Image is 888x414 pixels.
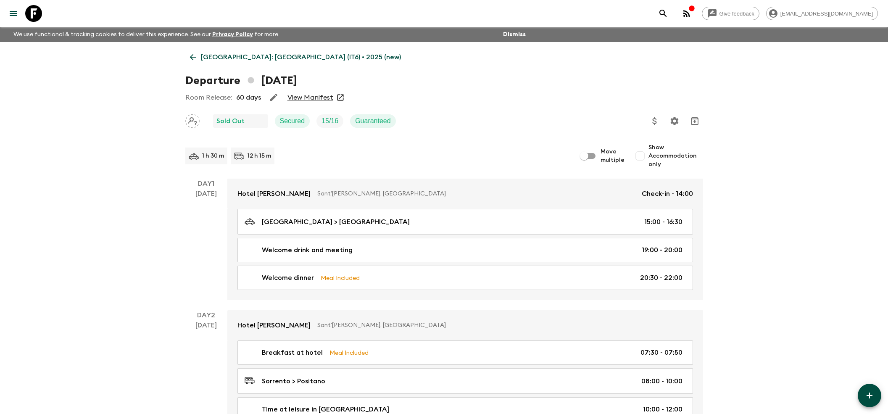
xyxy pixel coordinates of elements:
p: 15:00 - 16:30 [644,217,682,227]
a: [GEOGRAPHIC_DATA]: [GEOGRAPHIC_DATA] (IT6) • 2025 (new) [185,49,406,66]
div: Secured [275,114,310,128]
p: [GEOGRAPHIC_DATA]: [GEOGRAPHIC_DATA] (IT6) • 2025 (new) [201,52,401,62]
p: Room Release: [185,92,232,103]
span: Give feedback [715,11,759,17]
div: [DATE] [195,189,217,300]
button: search adventures [655,5,672,22]
p: 15 / 16 [321,116,338,126]
div: Trip Fill [316,114,343,128]
a: Hotel [PERSON_NAME]Sant'[PERSON_NAME], [GEOGRAPHIC_DATA] [227,310,703,340]
button: menu [5,5,22,22]
p: 07:30 - 07:50 [640,348,682,358]
span: Assign pack leader [185,116,200,123]
p: Secured [280,116,305,126]
button: Dismiss [501,29,528,40]
a: Give feedback [702,7,759,20]
a: Privacy Policy [212,32,253,37]
span: Move multiple [601,148,625,164]
button: Archive (Completed, Cancelled or Unsynced Departures only) [686,113,703,129]
span: Show Accommodation only [648,143,703,169]
a: Welcome dinnerMeal Included20:30 - 22:00 [237,266,693,290]
p: Welcome dinner [262,273,314,283]
p: Guaranteed [355,116,391,126]
a: Hotel [PERSON_NAME]Sant'[PERSON_NAME], [GEOGRAPHIC_DATA]Check-in - 14:00 [227,179,703,209]
div: [EMAIL_ADDRESS][DOMAIN_NAME] [766,7,878,20]
a: Breakfast at hotelMeal Included07:30 - 07:50 [237,340,693,365]
button: Settings [666,113,683,129]
p: Hotel [PERSON_NAME] [237,320,311,330]
p: 20:30 - 22:00 [640,273,682,283]
p: 08:00 - 10:00 [641,376,682,386]
a: Sorrento > Positano08:00 - 10:00 [237,368,693,394]
p: Hotel [PERSON_NAME] [237,189,311,199]
a: Welcome drink and meeting19:00 - 20:00 [237,238,693,262]
span: [EMAIL_ADDRESS][DOMAIN_NAME] [776,11,877,17]
a: View Manifest [287,93,333,102]
p: Check-in - 14:00 [642,189,693,199]
p: Meal Included [329,348,369,357]
p: Breakfast at hotel [262,348,323,358]
p: Welcome drink and meeting [262,245,353,255]
p: Sorrento > Positano [262,376,325,386]
p: Day 2 [185,310,227,320]
p: Sant'[PERSON_NAME], [GEOGRAPHIC_DATA] [317,321,686,330]
p: Sant'[PERSON_NAME], [GEOGRAPHIC_DATA] [317,190,635,198]
p: 12 h 15 m [248,152,271,160]
p: 19:00 - 20:00 [642,245,682,255]
a: [GEOGRAPHIC_DATA] > [GEOGRAPHIC_DATA]15:00 - 16:30 [237,209,693,235]
p: 1 h 30 m [202,152,224,160]
button: Update Price, Early Bird Discount and Costs [646,113,663,129]
p: Meal Included [321,273,360,282]
p: Day 1 [185,179,227,189]
p: [GEOGRAPHIC_DATA] > [GEOGRAPHIC_DATA] [262,217,410,227]
p: 60 days [236,92,261,103]
h1: Departure [DATE] [185,72,297,89]
p: We use functional & tracking cookies to deliver this experience. See our for more. [10,27,283,42]
p: Sold Out [216,116,245,126]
